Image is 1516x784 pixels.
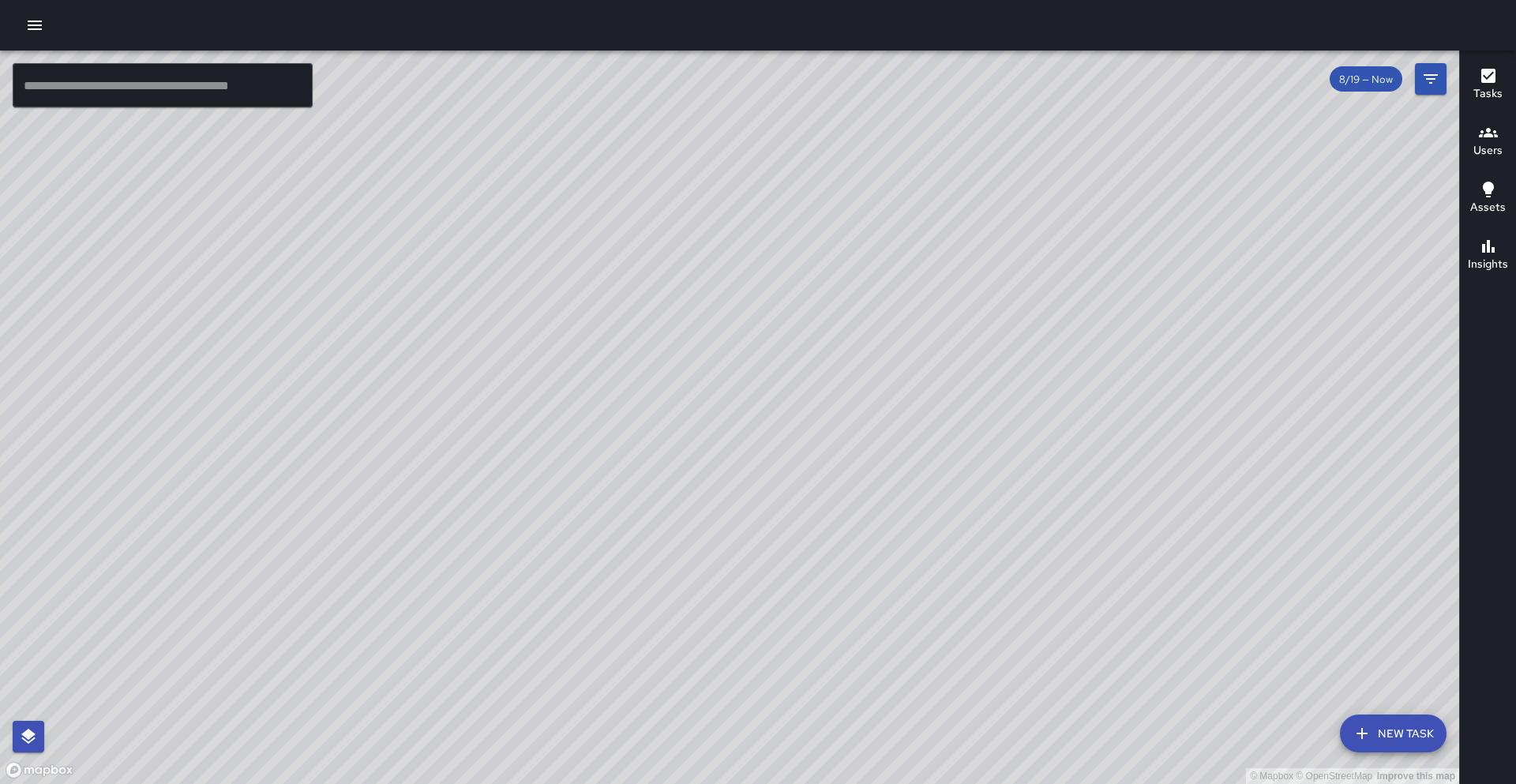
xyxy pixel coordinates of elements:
button: Assets [1460,171,1516,227]
span: 8/19 — Now [1330,73,1402,86]
button: Users [1460,114,1516,171]
h6: Assets [1470,199,1506,216]
button: Insights [1460,227,1516,284]
h6: Tasks [1473,85,1503,103]
button: New Task [1340,715,1447,752]
button: Tasks [1460,57,1516,114]
button: Filters [1415,63,1447,95]
h6: Insights [1468,256,1508,273]
h6: Users [1473,142,1503,159]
